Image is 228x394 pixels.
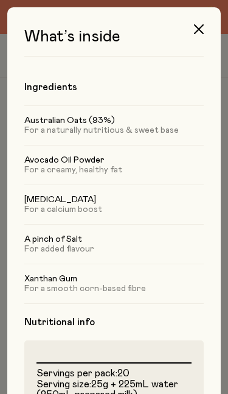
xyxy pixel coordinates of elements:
h5: Australian Oats (93%) [24,116,204,125]
p: For a creamy, healthy fat [24,165,204,175]
h4: Ingredients [24,81,204,93]
p: For a naturally nutritious & sweet base [24,125,204,135]
h3: What’s inside [24,27,204,57]
h4: Nutritional info [24,316,204,328]
p: For added flavour [24,244,204,254]
span: 20 [117,368,130,378]
h5: Xanthan Gum [24,274,204,284]
h5: Avocado Oil Powder [24,155,204,165]
h5: [MEDICAL_DATA] [24,195,204,205]
p: For a calcium boost [24,205,204,214]
p: For a smooth corn-based fibre [24,284,204,294]
h5: A pinch of Salt [24,234,204,244]
li: Servings per pack: [36,368,192,379]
